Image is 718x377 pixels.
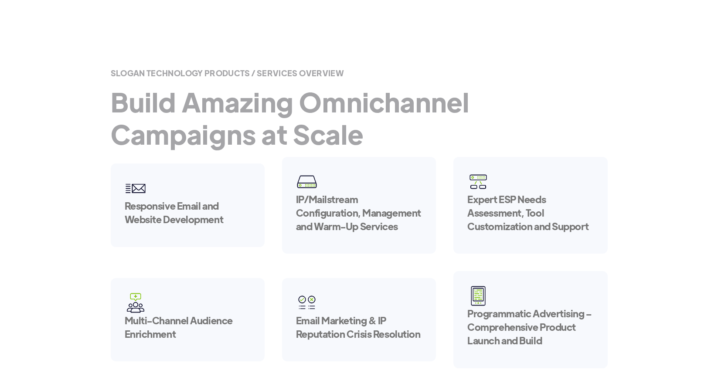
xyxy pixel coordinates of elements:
h5: Email Marketing & IP Reputation Crisis Resolution [296,314,422,341]
h5: Responsive Email and Website Development [125,199,251,226]
h5: Programmatic Advertising – Comprehensive Product Launch and Build [467,307,593,347]
h5: IP/Mailstream Configuration, Management and Warm-Up Services [296,193,422,233]
h1: Build Amazing Omnichannel Campaigns at Scale [111,85,608,150]
h5: Multi-Channel Audience Enrichment [125,314,251,341]
h5: Expert ESP Needs Assessment, Tool Customization and Support [467,193,593,233]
